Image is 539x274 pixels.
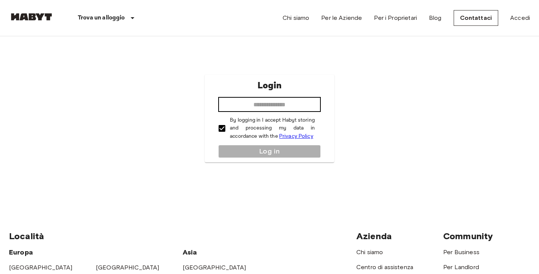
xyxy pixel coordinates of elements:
p: Login [258,79,281,92]
p: By logging in I accept Habyt storing and processing my data in accordance with the [230,116,315,140]
a: [GEOGRAPHIC_DATA] [96,264,159,271]
span: Asia [183,248,197,256]
a: Per le Aziende [321,13,362,22]
a: Chi siamo [356,249,383,256]
a: Privacy Policy [279,133,313,139]
span: Europa [9,248,33,256]
a: Chi siamo [283,13,309,22]
a: [GEOGRAPHIC_DATA] [9,264,73,271]
a: Accedi [510,13,530,22]
a: Blog [429,13,442,22]
a: Per i Proprietari [374,13,417,22]
a: Per Landlord [443,264,479,271]
a: Centro di assistenza [356,264,413,271]
a: Contattaci [454,10,499,26]
a: Per Business [443,249,479,256]
span: Azienda [356,231,392,241]
p: Trova un alloggio [78,13,125,22]
a: [GEOGRAPHIC_DATA] [183,264,246,271]
span: Località [9,231,44,241]
img: Habyt [9,13,54,21]
span: Community [443,231,493,241]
